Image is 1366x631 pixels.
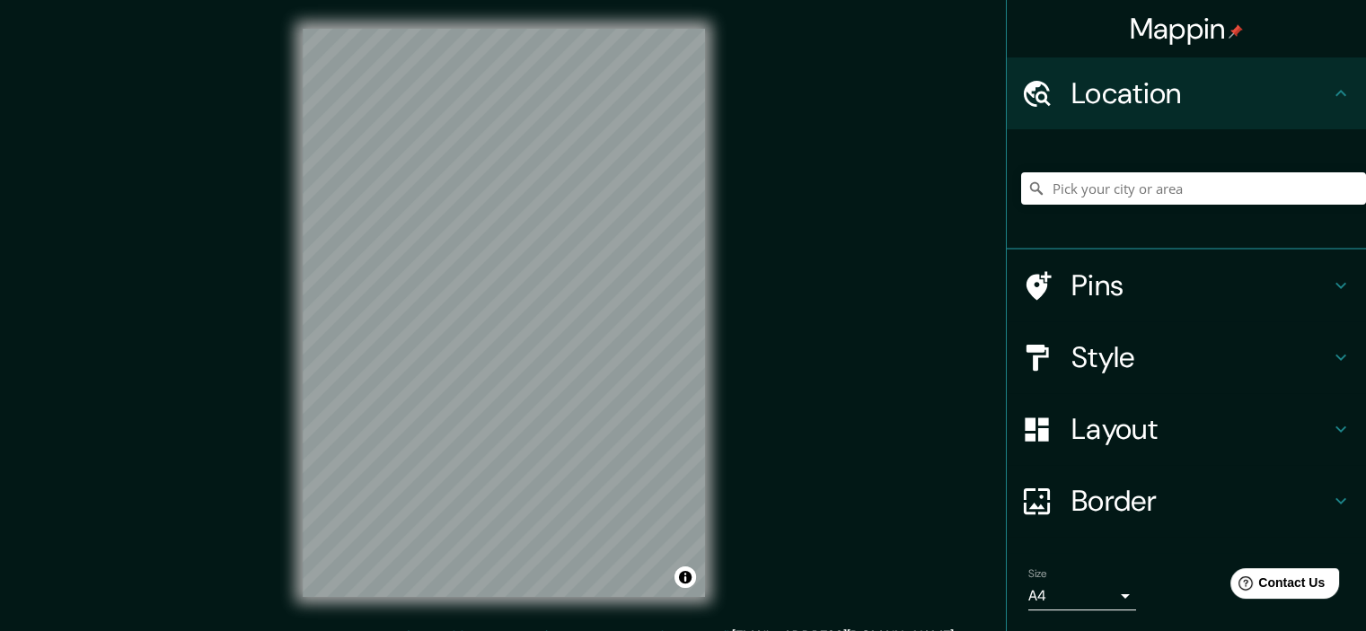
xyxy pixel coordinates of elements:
div: Layout [1007,393,1366,465]
h4: Mappin [1130,11,1244,47]
canvas: Map [303,29,705,597]
input: Pick your city or area [1021,172,1366,205]
h4: Pins [1071,267,1330,303]
iframe: Help widget launcher [1206,561,1346,611]
h4: Border [1071,483,1330,519]
div: Style [1007,321,1366,393]
h4: Location [1071,75,1330,111]
h4: Style [1071,339,1330,375]
h4: Layout [1071,411,1330,447]
label: Size [1028,566,1047,582]
img: pin-icon.png [1229,24,1243,39]
div: Border [1007,465,1366,537]
div: A4 [1028,582,1136,610]
div: Pins [1007,250,1366,321]
div: Location [1007,57,1366,129]
button: Toggle attribution [674,566,696,588]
